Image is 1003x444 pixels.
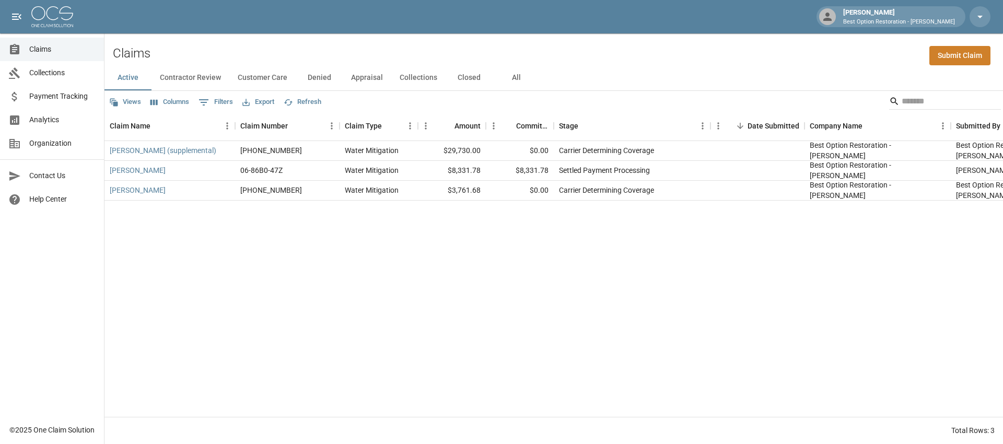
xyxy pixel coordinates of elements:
[559,185,654,195] div: Carrier Determining Coverage
[240,185,302,195] div: 01-005-724361
[148,94,192,110] button: Select columns
[345,111,382,141] div: Claim Type
[486,181,554,201] div: $0.00
[493,65,540,90] button: All
[810,140,946,161] div: Best Option Restoration - Thornton
[281,94,324,110] button: Refresh
[107,94,144,110] button: Views
[235,111,340,141] div: Claim Number
[110,111,150,141] div: Claim Name
[6,6,27,27] button: open drawer
[29,194,96,205] span: Help Center
[150,119,165,133] button: Sort
[151,65,229,90] button: Contractor Review
[219,118,235,134] button: Menu
[862,119,877,133] button: Sort
[104,111,235,141] div: Claim Name
[810,160,946,181] div: Best Option Restoration - Thornton
[196,94,236,111] button: Show filters
[486,111,554,141] div: Committed Amount
[804,111,951,141] div: Company Name
[554,111,710,141] div: Stage
[454,111,481,141] div: Amount
[839,7,959,26] div: [PERSON_NAME]
[340,111,418,141] div: Claim Type
[343,65,391,90] button: Appraisal
[110,145,216,156] a: [PERSON_NAME] (supplemental)
[486,161,554,181] div: $8,331.78
[31,6,73,27] img: ocs-logo-white-transparent.png
[402,118,418,134] button: Menu
[345,185,399,195] div: Water Mitigation
[418,141,486,161] div: $29,730.00
[240,94,277,110] button: Export
[418,118,434,134] button: Menu
[929,46,990,65] a: Submit Claim
[843,18,955,27] p: Best Option Restoration - [PERSON_NAME]
[9,425,95,435] div: © 2025 One Claim Solution
[486,141,554,161] div: $0.00
[104,65,151,90] button: Active
[324,118,340,134] button: Menu
[710,118,726,134] button: Menu
[501,119,516,133] button: Sort
[748,111,799,141] div: Date Submitted
[229,65,296,90] button: Customer Care
[29,138,96,149] span: Organization
[296,65,343,90] button: Denied
[418,111,486,141] div: Amount
[345,145,399,156] div: Water Mitigation
[113,46,150,61] h2: Claims
[382,119,396,133] button: Sort
[29,44,96,55] span: Claims
[559,165,650,176] div: Settled Payment Processing
[391,65,446,90] button: Collections
[29,170,96,181] span: Contact Us
[951,425,995,436] div: Total Rows: 3
[440,119,454,133] button: Sort
[559,145,654,156] div: Carrier Determining Coverage
[418,181,486,201] div: $3,761.68
[486,118,501,134] button: Menu
[110,165,166,176] a: [PERSON_NAME]
[695,118,710,134] button: Menu
[110,185,166,195] a: [PERSON_NAME]
[345,165,399,176] div: Water Mitigation
[29,91,96,102] span: Payment Tracking
[29,67,96,78] span: Collections
[733,119,748,133] button: Sort
[810,180,946,201] div: Best Option Restoration - Thornton
[559,111,578,141] div: Stage
[578,119,593,133] button: Sort
[288,119,302,133] button: Sort
[935,118,951,134] button: Menu
[418,161,486,181] div: $8,331.78
[104,65,1003,90] div: dynamic tabs
[889,93,1001,112] div: Search
[240,165,283,176] div: 06-86B0-47Z
[516,111,549,141] div: Committed Amount
[956,111,1000,141] div: Submitted By
[446,65,493,90] button: Closed
[29,114,96,125] span: Analytics
[810,111,862,141] div: Company Name
[240,111,288,141] div: Claim Number
[710,111,804,141] div: Date Submitted
[240,145,302,156] div: 01-005-724361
